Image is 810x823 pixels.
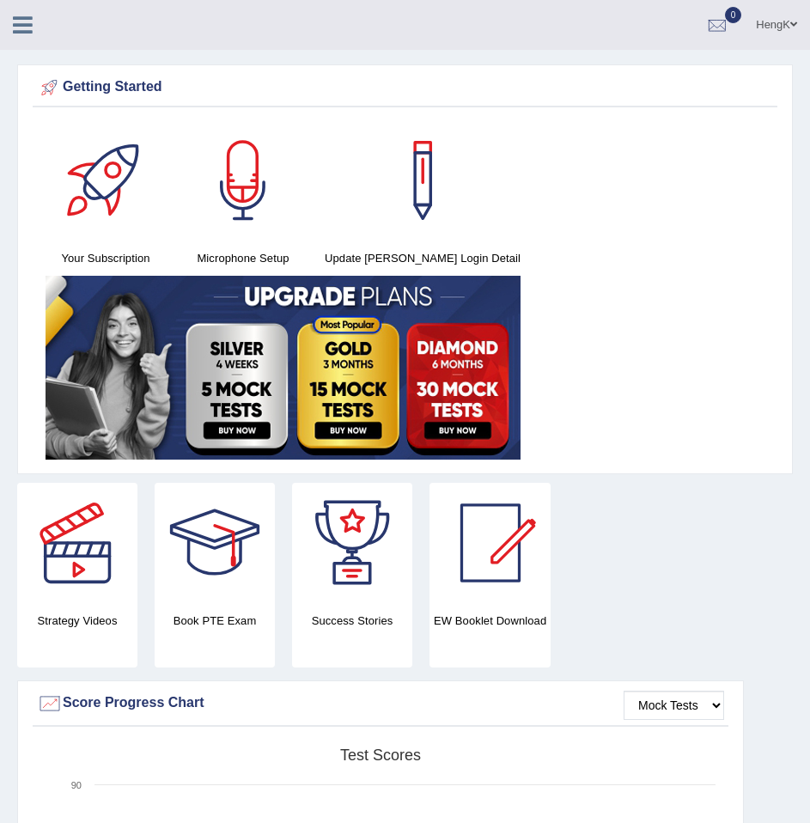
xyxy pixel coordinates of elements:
[46,249,166,267] h4: Your Subscription
[46,276,521,460] img: small5.jpg
[725,7,742,23] span: 0
[37,691,724,716] div: Score Progress Chart
[429,612,551,630] h4: EW Booklet Download
[183,249,303,267] h4: Microphone Setup
[17,612,137,630] h4: Strategy Videos
[292,612,412,630] h4: Success Stories
[340,747,421,764] tspan: Test scores
[320,249,525,267] h4: Update [PERSON_NAME] Login Detail
[71,780,82,790] text: 90
[37,75,773,101] div: Getting Started
[155,612,275,630] h4: Book PTE Exam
